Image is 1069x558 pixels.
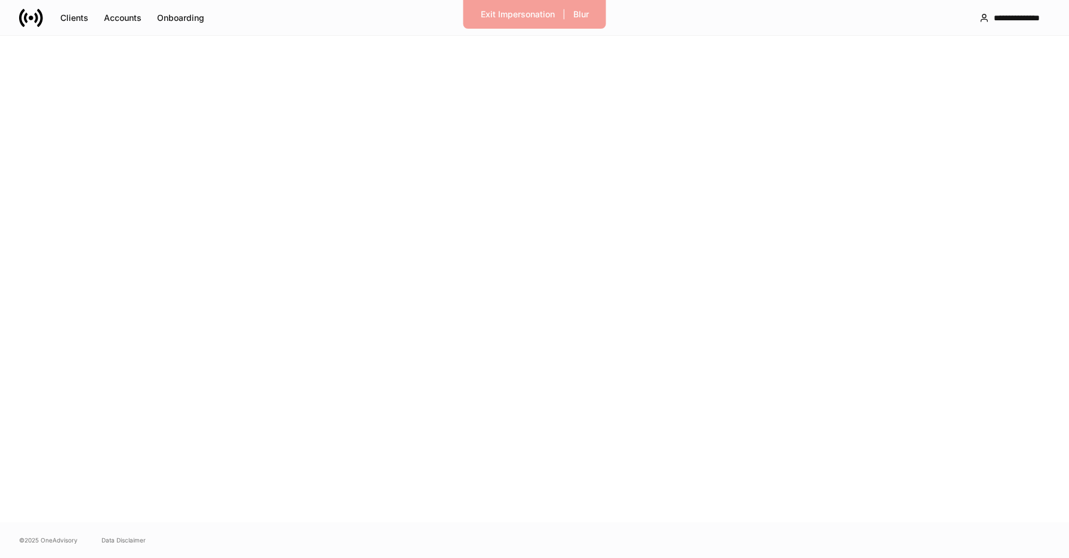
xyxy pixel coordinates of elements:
[102,535,146,545] a: Data Disclaimer
[149,8,212,27] button: Onboarding
[60,14,88,22] div: Clients
[104,14,142,22] div: Accounts
[481,10,555,19] div: Exit Impersonation
[53,8,96,27] button: Clients
[96,8,149,27] button: Accounts
[473,5,563,24] button: Exit Impersonation
[19,535,78,545] span: © 2025 OneAdvisory
[573,10,589,19] div: Blur
[157,14,204,22] div: Onboarding
[566,5,597,24] button: Blur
